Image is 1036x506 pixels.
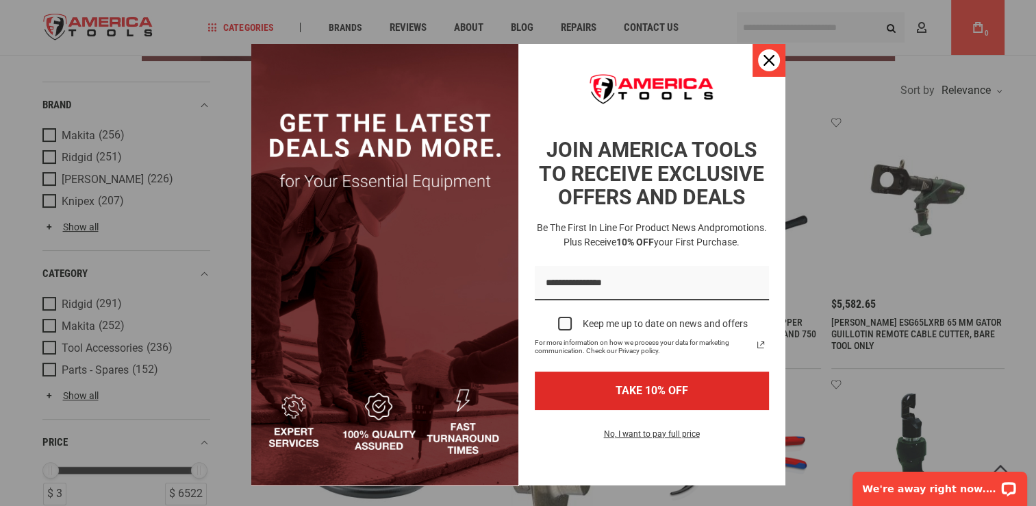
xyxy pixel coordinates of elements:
div: Keep me up to date on news and offers [583,318,748,330]
iframe: LiveChat chat widget [844,463,1036,506]
svg: close icon [763,55,774,66]
button: Close [753,44,785,77]
span: promotions. Plus receive your first purchase. [564,222,767,248]
strong: JOIN AMERICA TOOLS TO RECEIVE EXCLUSIVE OFFERS AND DEALS [539,138,764,209]
button: No, I want to pay full price [593,426,711,450]
input: Email field [535,266,769,301]
button: TAKE 10% OFF [535,372,769,409]
span: For more information on how we process your data for marketing communication. Check our Privacy p... [535,339,753,355]
strong: 10% OFF [616,237,654,248]
svg: link icon [753,337,769,353]
h3: Be the first in line for product news and [532,221,772,250]
a: Read our Privacy Policy [753,337,769,353]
